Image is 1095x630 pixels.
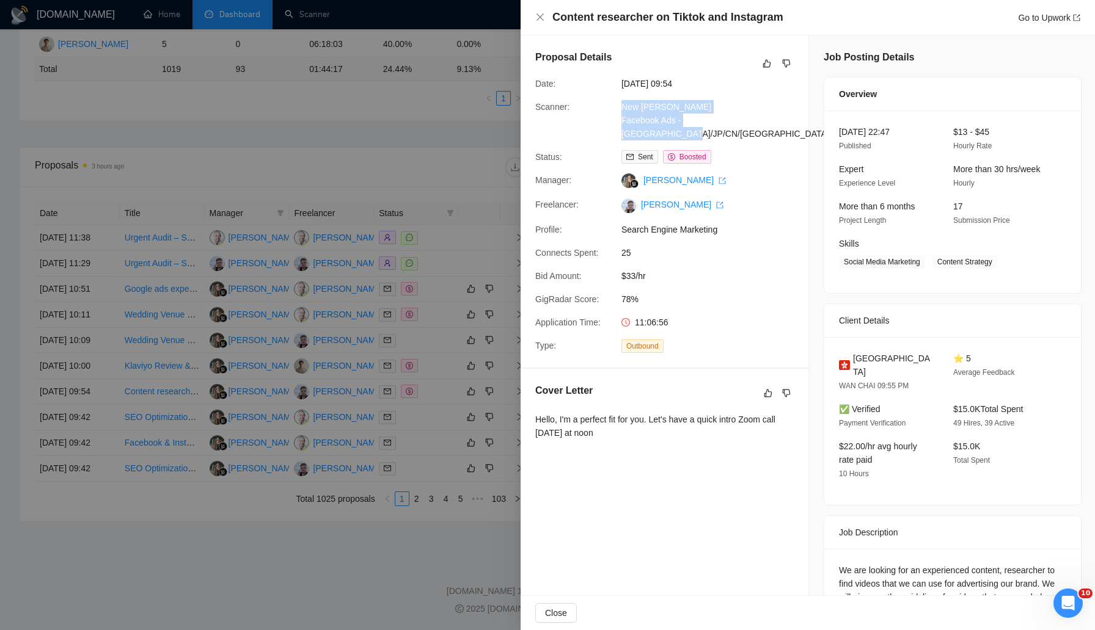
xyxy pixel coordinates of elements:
span: Status: [535,152,562,162]
span: Search Engine Marketing [621,223,805,236]
span: Outbound [621,339,664,353]
span: $15.0K [953,441,980,451]
span: Application Time: [535,317,601,327]
span: ✅ Verified [839,404,881,414]
span: Overview [839,87,877,101]
span: Submission Price [953,216,1010,225]
span: GigRadar Score: [535,294,599,304]
span: Expert [839,164,863,174]
span: Published [839,142,871,150]
span: Boosted [679,153,706,161]
span: Connects Spent: [535,248,599,258]
span: 78% [621,292,805,306]
button: like [761,386,775,400]
span: Average Feedback [953,368,1015,377]
span: Manager: [535,175,571,185]
a: New [PERSON_NAME] Facebook Ads - [GEOGRAPHIC_DATA]/JP/CN/[GEOGRAPHIC_DATA]/SG/HK/QA/[GEOGRAPHIC_D... [621,102,964,139]
span: Close [545,606,567,620]
span: Payment Verification [839,419,906,427]
span: 10 [1079,588,1093,598]
span: $13 - $45 [953,127,989,137]
span: Project Length [839,216,886,225]
span: export [716,201,723,209]
span: 17 [953,201,963,211]
span: Scanner: [535,102,569,112]
span: [DATE] 22:47 [839,127,890,137]
button: like [760,56,774,71]
button: Close [535,603,577,623]
span: clock-circle [621,318,630,327]
span: Sent [638,153,653,161]
span: [GEOGRAPHIC_DATA] [853,352,934,378]
span: WAN CHAI 09:55 PM [839,382,909,390]
div: Hello, I'm a perfect fit for you. Let's have a quick intro Zoom call [DATE] at noon ㅤ⁤ [535,413,794,440]
button: dislike [779,56,794,71]
div: Job Description [839,516,1066,549]
span: Date: [535,79,555,89]
span: Bid Amount: [535,271,582,281]
a: [PERSON_NAME] export [643,175,726,185]
span: close [535,12,545,22]
h4: Content researcher on Tiktok and Instagram [552,10,783,25]
span: $33/hr [621,269,805,283]
span: $15.0K Total Spent [953,404,1023,414]
span: Hourly Rate [953,142,992,150]
span: mail [626,153,634,161]
span: export [1073,14,1080,21]
span: 10 Hours [839,469,869,478]
a: [PERSON_NAME] export [641,200,723,209]
span: Experience Level [839,179,895,187]
span: 25 [621,246,805,259]
span: Profile: [535,225,562,234]
span: More than 30 hrs/week [953,164,1040,174]
span: dollar [668,153,675,161]
h5: Proposal Details [535,50,612,65]
span: Type: [535,341,556,350]
span: Content Strategy [932,255,997,269]
h5: Job Posting Details [824,50,914,65]
span: [DATE] 09:54 [621,77,805,90]
img: c1AccpU0r5eTAMyEJsuISipwjq7qb2Kar6-KqnmSvKGuvk5qEoKhuKfg-uT9402ECS [621,198,636,213]
img: 🇭🇰 [839,358,850,372]
span: Freelancer: [535,200,579,209]
img: gigradar-bm.png [630,179,639,188]
span: like [763,59,771,68]
span: ⭐ 5 [953,353,971,363]
iframe: Intercom live chat [1053,588,1083,618]
a: Go to Upworkexport [1018,13,1080,23]
span: 11:06:56 [635,317,668,327]
span: Skills [839,239,859,248]
button: Close [535,12,545,23]
span: Social Media Marketing [839,255,925,269]
h5: Cover Letter [535,383,593,398]
span: export [719,177,726,184]
span: dislike [782,388,791,398]
div: Client Details [839,304,1066,337]
button: dislike [779,386,794,400]
span: 49 Hires, 39 Active [953,419,1014,427]
div: We are looking for an experienced content, researcher to find videos that we can use for advertis... [839,563,1066,617]
span: Hourly [953,179,975,187]
span: dislike [782,59,791,68]
span: $22.00/hr avg hourly rate paid [839,441,917,465]
span: More than 6 months [839,201,915,211]
span: like [764,388,772,398]
span: Total Spent [953,456,990,465]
